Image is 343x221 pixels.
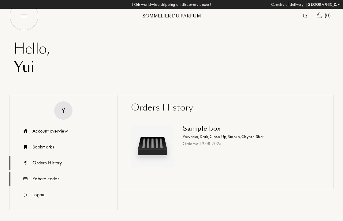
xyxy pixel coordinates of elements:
div: Y [62,105,65,116]
div: Ordered: 19 . 08 . 2025 [183,140,315,147]
span: Smoke , [228,134,241,139]
div: Rebate codes [32,175,59,182]
span: Close Up , [210,134,228,139]
img: icn_logout.svg [22,188,29,202]
img: burger_black.png [9,2,38,31]
img: icn_book.svg [22,140,29,154]
div: Sommelier du Parfum [135,13,208,19]
div: Logout [32,191,45,198]
img: search_icn.svg [303,14,308,18]
div: Bookmarks [32,143,54,151]
img: icn_history.svg [22,156,29,170]
span: Dark , [200,134,210,139]
span: Perverso , [183,134,199,139]
span: ( 0 ) [325,12,331,19]
img: cart.svg [317,13,322,18]
div: Sample box [183,125,315,132]
div: Hello , [14,40,329,58]
div: Yui [14,58,329,77]
div: Account overview [32,127,68,135]
img: sample box [133,126,172,166]
img: icn_code.svg [22,172,29,186]
img: icn_overview.svg [22,124,29,138]
span: Country of delivery: [271,2,305,8]
span: Chypre Shot [241,134,264,139]
div: Orders History [32,159,62,167]
div: Orders History [131,101,319,114]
